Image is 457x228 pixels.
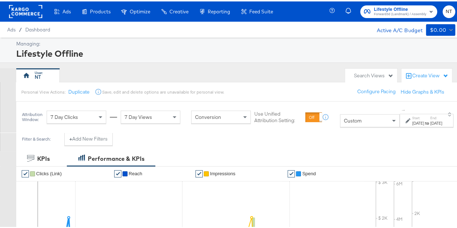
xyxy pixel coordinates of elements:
span: NT [445,6,452,14]
div: Managing: [16,39,453,46]
button: Lifestyle OfflineForward3d (Landmark) / Assembly [360,4,437,17]
span: Conversion [195,112,221,119]
button: Configure Pacing [352,84,401,97]
div: Create View [412,71,448,78]
span: Forward3d (Landmark) / Assembly [374,10,426,16]
span: Ads [7,25,16,31]
div: Active A/C Budget [369,23,422,34]
span: Reporting [208,7,230,13]
span: Impressions [210,169,235,175]
button: NT [443,4,455,17]
span: Optimize [130,7,150,13]
a: ✔ [114,169,121,176]
span: Clicks (Link) [36,169,62,175]
label: Use Unified Attribution Setting: [254,109,302,122]
span: ↑ [400,108,407,110]
label: Start: [412,114,424,119]
div: Search Views [354,71,393,78]
div: Personal View Actions: [21,88,65,94]
div: KPIs [37,153,50,162]
button: Hide Graphs & KPIs [401,87,444,94]
div: Performance & KPIs [88,153,145,162]
a: ✔ [195,169,203,176]
span: 7 Day Views [125,112,152,119]
label: End: [430,114,442,119]
div: NT [35,72,41,79]
span: / [16,25,25,31]
button: +Add New Filters [64,131,113,144]
a: ✔ [22,169,29,176]
button: Duplicate [68,87,89,94]
div: Filter & Search: [22,135,51,140]
div: [DATE] [412,119,424,125]
a: ✔ [288,169,295,176]
span: Custom [344,116,362,122]
div: Save, edit and delete options are unavailable for personal view. [102,88,224,94]
span: Reach [129,169,142,175]
div: Lifestyle Offline [16,46,453,58]
span: Feed Suite [249,7,273,13]
strong: + [69,134,72,141]
strong: to [424,119,430,124]
span: Creative [169,7,189,13]
span: Spend [302,169,316,175]
span: Lifestyle Offline [374,4,426,12]
div: Attribution Window: [22,111,43,121]
span: 7 Day Clicks [51,112,78,119]
div: $0.00 [430,24,446,33]
div: [DATE] [430,119,442,125]
a: Dashboard [25,25,50,31]
span: Ads [62,7,71,13]
span: Products [90,7,111,13]
button: $0.00 [426,23,455,34]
